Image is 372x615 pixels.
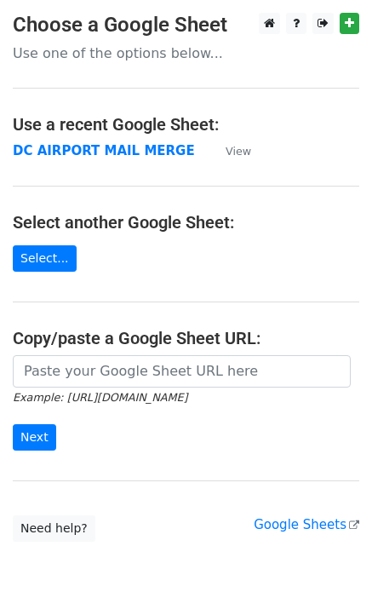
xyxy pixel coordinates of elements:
h4: Select another Google Sheet: [13,212,359,233]
input: Next [13,424,56,451]
a: View [209,143,251,158]
a: Google Sheets [254,517,359,532]
h3: Choose a Google Sheet [13,13,359,37]
p: Use one of the options below... [13,44,359,62]
small: View [226,145,251,158]
a: Need help? [13,515,95,542]
small: Example: [URL][DOMAIN_NAME] [13,391,187,404]
h4: Copy/paste a Google Sheet URL: [13,328,359,348]
h4: Use a recent Google Sheet: [13,114,359,135]
input: Paste your Google Sheet URL here [13,355,351,388]
a: DC AIRPORT MAIL MERGE [13,143,195,158]
a: Select... [13,245,77,272]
